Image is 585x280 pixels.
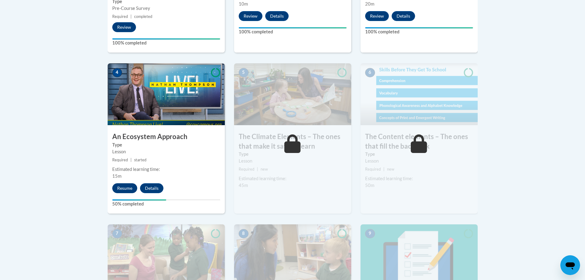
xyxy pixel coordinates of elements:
label: 100% completed [365,28,473,35]
button: Review [239,11,262,21]
span: | [130,158,132,162]
label: 100% completed [239,28,347,35]
span: | [383,167,385,172]
button: Review [112,22,136,32]
span: 10m [239,1,248,6]
img: Course Image [360,63,478,125]
div: Estimated learning time: [365,175,473,182]
span: 8 [239,229,249,238]
span: 20m [365,1,374,6]
button: Details [392,11,415,21]
iframe: Button to launch messaging window [560,255,580,275]
div: Estimated learning time: [112,166,220,173]
span: Required [112,14,128,19]
span: 5 [239,68,249,77]
img: Course Image [234,63,351,125]
span: 4 [112,68,122,77]
div: Pre-Course Survey [112,5,220,12]
div: Your progress [112,38,220,40]
span: 7 [112,229,122,238]
div: Lesson [239,158,347,164]
button: Details [140,183,163,193]
span: Required [239,167,254,172]
span: 50m [365,183,374,188]
div: Your progress [112,199,166,201]
span: Required [112,158,128,162]
h3: The Content elements – The ones that fill the backpack [360,132,478,151]
label: Type [239,151,347,158]
div: Your progress [365,27,473,28]
button: Review [365,11,389,21]
span: started [134,158,146,162]
button: Resume [112,183,137,193]
label: Type [112,142,220,148]
div: Lesson [365,158,473,164]
span: completed [134,14,152,19]
span: new [387,167,394,172]
span: 6 [365,68,375,77]
img: Course Image [108,63,225,125]
h3: An Ecosystem Approach [108,132,225,142]
span: 45m [239,183,248,188]
span: | [130,14,132,19]
div: Your progress [239,27,347,28]
div: Estimated learning time: [239,175,347,182]
button: Details [265,11,289,21]
span: 9 [365,229,375,238]
span: | [257,167,258,172]
span: new [261,167,268,172]
span: Required [365,167,381,172]
label: 50% completed [112,201,220,207]
label: 100% completed [112,40,220,46]
h3: The Climate Elements – The ones that make it safe to learn [234,132,351,151]
div: Lesson [112,148,220,155]
label: Type [365,151,473,158]
span: 15m [112,173,122,179]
